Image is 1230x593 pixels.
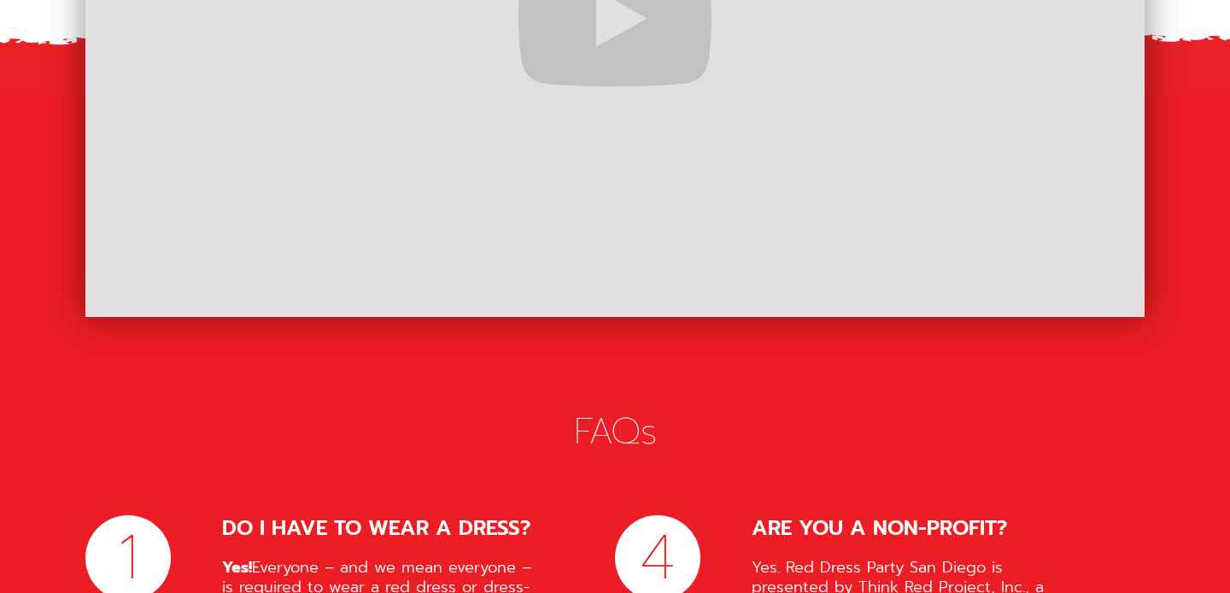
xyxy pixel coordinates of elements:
div: 1 [118,527,138,589]
div: DO I HAVE TO WEAR A DRESS? [222,515,547,542]
div: 4 [640,527,676,589]
div: ARE YOU A NON-PROFIT? [752,515,1076,542]
strong: Yes! [222,555,252,579]
div: FAQs [85,408,1145,455]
